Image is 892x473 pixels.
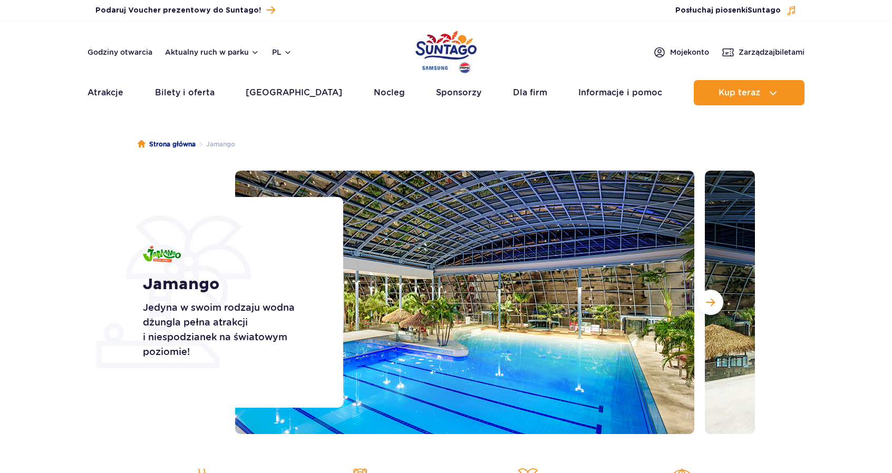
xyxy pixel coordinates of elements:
a: Mojekonto [653,46,709,58]
a: Nocleg [374,80,405,105]
a: Podaruj Voucher prezentowy do Suntago! [95,3,275,17]
a: Strona główna [138,139,196,150]
a: Atrakcje [88,80,123,105]
button: Następny slajd [698,290,723,315]
a: Zarządzajbiletami [722,46,804,58]
li: Jamango [196,139,235,150]
p: Jedyna w swoim rodzaju wodna dżungla pełna atrakcji i niespodzianek na światowym poziomie! [143,300,319,359]
a: Godziny otwarcia [88,47,152,57]
a: Sponsorzy [436,80,481,105]
a: Informacje i pomoc [578,80,662,105]
img: Jamango [143,246,181,262]
a: [GEOGRAPHIC_DATA] [246,80,342,105]
span: Suntago [748,7,781,14]
span: Kup teraz [719,88,760,97]
button: Kup teraz [694,80,804,105]
h1: Jamango [143,275,319,294]
a: Park of Poland [415,26,477,75]
span: Podaruj Voucher prezentowy do Suntago! [95,5,261,16]
span: Moje konto [670,47,709,57]
a: Bilety i oferta [155,80,215,105]
button: Posłuchaj piosenkiSuntago [675,5,797,16]
span: Posłuchaj piosenki [675,5,781,16]
button: Aktualny ruch w parku [165,48,259,56]
button: pl [272,47,292,57]
span: Zarządzaj biletami [739,47,804,57]
a: Dla firm [513,80,547,105]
